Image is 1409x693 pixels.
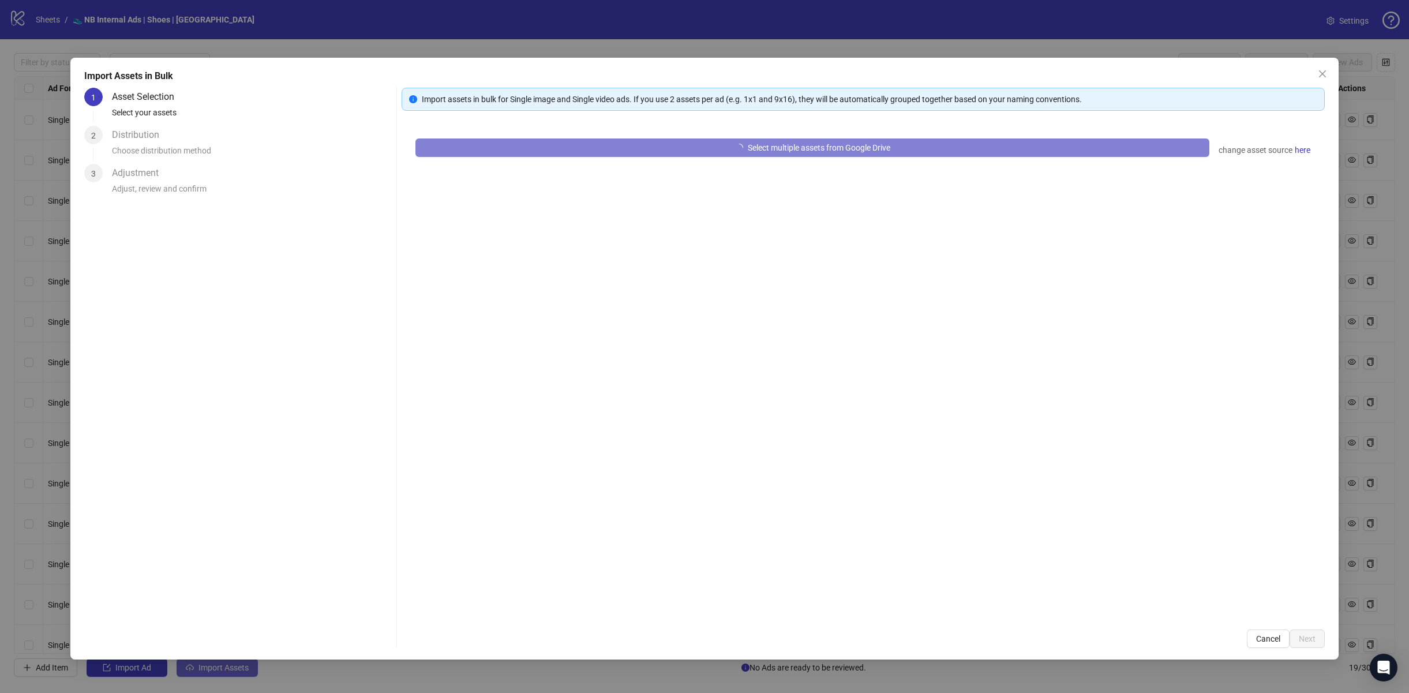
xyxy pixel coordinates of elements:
[91,93,96,102] span: 1
[1256,634,1280,643] span: Cancel
[112,164,168,182] div: Adjustment
[1318,69,1327,78] span: close
[1290,630,1325,648] button: Next
[112,144,392,164] div: Choose distribution method
[735,144,743,152] span: loading
[415,138,1209,157] button: Select multiple assets from Google Drive
[112,88,183,106] div: Asset Selection
[91,131,96,140] span: 2
[1313,65,1332,83] button: Close
[112,106,392,126] div: Select your assets
[91,169,96,178] span: 3
[112,126,168,144] div: Distribution
[1247,630,1290,648] button: Cancel
[1295,144,1310,156] span: here
[1219,143,1311,157] div: change asset source
[748,143,890,152] span: Select multiple assets from Google Drive
[84,69,1325,83] div: Import Assets in Bulk
[409,95,417,103] span: info-circle
[1294,143,1311,157] a: here
[112,182,392,202] div: Adjust, review and confirm
[1370,654,1397,681] div: Open Intercom Messenger
[422,93,1317,106] div: Import assets in bulk for Single image and Single video ads. If you use 2 assets per ad (e.g. 1x1...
